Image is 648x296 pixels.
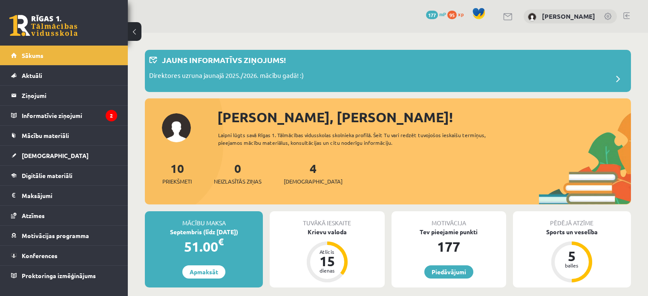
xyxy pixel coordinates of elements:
span: xp [458,11,464,17]
a: Rīgas 1. Tālmācības vidusskola [9,15,78,36]
a: Informatīvie ziņojumi2 [11,106,117,125]
legend: Maksājumi [22,186,117,205]
span: Sākums [22,52,43,59]
span: Neizlasītās ziņas [214,177,262,186]
a: 0Neizlasītās ziņas [214,161,262,186]
a: Ziņojumi [11,86,117,105]
span: Mācību materiāli [22,132,69,139]
div: Krievu valoda [270,227,384,236]
div: Tuvākā ieskaite [270,211,384,227]
a: Piedāvājumi [424,265,473,279]
div: Septembris (līdz [DATE]) [145,227,263,236]
span: € [218,236,224,248]
span: 177 [426,11,438,19]
a: Sākums [11,46,117,65]
a: Apmaksāt [182,265,225,279]
span: Konferences [22,252,58,259]
a: Atzīmes [11,206,117,225]
div: 15 [314,254,340,268]
legend: Ziņojumi [22,86,117,105]
div: dienas [314,268,340,273]
span: Proktoringa izmēģinājums [22,272,96,279]
span: Atzīmes [22,212,45,219]
div: 5 [559,249,585,263]
div: Pēdējā atzīme [513,211,631,227]
a: Aktuāli [11,66,117,85]
a: Sports un veselība 5 balles [513,227,631,284]
a: Krievu valoda Atlicis 15 dienas [270,227,384,284]
a: 177 mP [426,11,446,17]
span: [DEMOGRAPHIC_DATA] [22,152,89,159]
div: 177 [392,236,506,257]
div: Mācību maksa [145,211,263,227]
a: [PERSON_NAME] [542,12,595,20]
div: Sports un veselība [513,227,631,236]
div: Laipni lūgts savā Rīgas 1. Tālmācības vidusskolas skolnieka profilā. Šeit Tu vari redzēt tuvojošo... [218,131,510,147]
a: Jauns informatīvs ziņojums! Direktores uzruna jaunajā 2025./2026. mācību gadā! :) [149,54,627,88]
a: Mācību materiāli [11,126,117,145]
img: Marta Broka [528,13,536,21]
p: Jauns informatīvs ziņojums! [162,54,286,66]
p: Direktores uzruna jaunajā 2025./2026. mācību gadā! :) [149,71,304,83]
a: Proktoringa izmēģinājums [11,266,117,285]
a: 95 xp [447,11,468,17]
div: balles [559,263,585,268]
a: 10Priekšmeti [162,161,192,186]
a: [DEMOGRAPHIC_DATA] [11,146,117,165]
span: [DEMOGRAPHIC_DATA] [284,177,343,186]
div: Tev pieejamie punkti [392,227,506,236]
span: mP [439,11,446,17]
i: 2 [106,110,117,121]
span: Digitālie materiāli [22,172,72,179]
div: Atlicis [314,249,340,254]
span: 95 [447,11,457,19]
div: [PERSON_NAME], [PERSON_NAME]! [217,107,631,127]
div: 51.00 [145,236,263,257]
a: Digitālie materiāli [11,166,117,185]
span: Motivācijas programma [22,232,89,239]
a: Maksājumi [11,186,117,205]
legend: Informatīvie ziņojumi [22,106,117,125]
div: Motivācija [392,211,506,227]
a: 4[DEMOGRAPHIC_DATA] [284,161,343,186]
span: Aktuāli [22,72,42,79]
span: Priekšmeti [162,177,192,186]
a: Konferences [11,246,117,265]
a: Motivācijas programma [11,226,117,245]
